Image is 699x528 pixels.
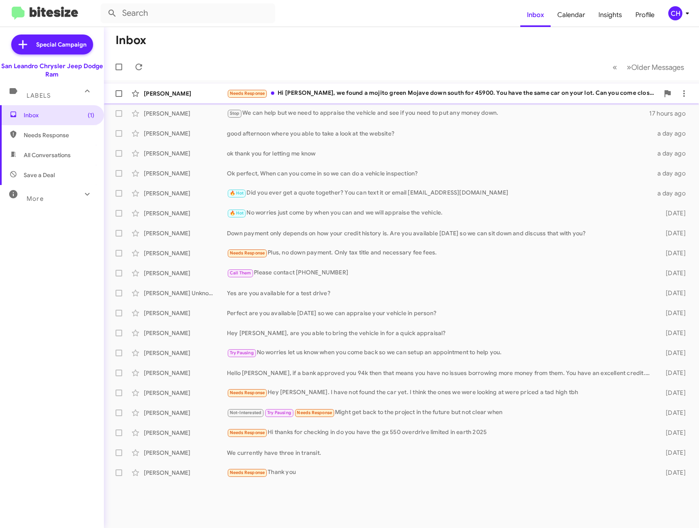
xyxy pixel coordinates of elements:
[668,6,682,20] div: CH
[654,129,692,138] div: a day ago
[230,430,265,435] span: Needs Response
[144,229,227,237] div: [PERSON_NAME]
[144,269,227,277] div: [PERSON_NAME]
[88,111,94,119] span: (1)
[227,348,654,358] div: No worries let us know when you come back so we can setup an appointment to help you.
[144,409,227,417] div: [PERSON_NAME]
[227,408,654,417] div: Might get back to the project in the future but not clear when
[36,40,86,49] span: Special Campaign
[227,229,654,237] div: Down payment only depends on how your credit history is. Are you available [DATE] so we can sit d...
[227,149,654,158] div: ok thank you for letting me know
[629,3,661,27] a: Profile
[654,429,692,437] div: [DATE]
[608,59,689,76] nav: Page navigation example
[230,270,251,276] span: Call Them
[144,189,227,197] div: [PERSON_NAME]
[24,131,94,139] span: Needs Response
[654,269,692,277] div: [DATE]
[654,289,692,297] div: [DATE]
[654,169,692,178] div: a day ago
[661,6,690,20] button: CH
[227,369,654,377] div: Hello [PERSON_NAME], if a bank approved you 94k then that means you have no issues borrowing more...
[144,309,227,317] div: [PERSON_NAME]
[230,470,265,475] span: Needs Response
[654,189,692,197] div: a day ago
[24,171,55,179] span: Save a Deal
[654,249,692,257] div: [DATE]
[654,349,692,357] div: [DATE]
[144,469,227,477] div: [PERSON_NAME]
[227,188,654,198] div: Did you ever get a quote together? You can text it or email [EMAIL_ADDRESS][DOMAIN_NAME]
[144,129,227,138] div: [PERSON_NAME]
[654,309,692,317] div: [DATE]
[551,3,592,27] a: Calendar
[227,428,654,437] div: Hi thanks for checking in do you have the gx 550 overdrive limited in earth 2025
[230,91,265,96] span: Needs Response
[230,210,244,216] span: 🔥 Hot
[227,208,654,218] div: No worries just come by when you can and we will appraise the vehicle.
[227,89,659,98] div: Hi [PERSON_NAME], we found a mojito green Mojave down south for 45900. You have the same car on y...
[144,169,227,178] div: [PERSON_NAME]
[627,62,631,72] span: »
[613,62,617,72] span: «
[144,149,227,158] div: [PERSON_NAME]
[230,250,265,256] span: Needs Response
[227,329,654,337] div: Hey [PERSON_NAME], are you able to bring the vehicle in for a quick appraisal?
[144,209,227,217] div: [PERSON_NAME]
[101,3,275,23] input: Search
[267,410,291,415] span: Try Pausing
[649,109,692,118] div: 17 hours ago
[144,329,227,337] div: [PERSON_NAME]
[144,89,227,98] div: [PERSON_NAME]
[622,59,689,76] button: Next
[654,449,692,457] div: [DATE]
[654,409,692,417] div: [DATE]
[144,429,227,437] div: [PERSON_NAME]
[24,151,71,159] span: All Conversations
[608,59,622,76] button: Previous
[654,229,692,237] div: [DATE]
[592,3,629,27] a: Insights
[144,369,227,377] div: [PERSON_NAME]
[230,190,244,196] span: 🔥 Hot
[654,389,692,397] div: [DATE]
[297,410,332,415] span: Needs Response
[230,390,265,395] span: Needs Response
[227,449,654,457] div: We currently have three in transit.
[227,309,654,317] div: Perfect are you available [DATE] so we can appraise your vehicle in person?
[654,469,692,477] div: [DATE]
[144,109,227,118] div: [PERSON_NAME]
[227,129,654,138] div: good afternoon where you able to take a look at the website?
[144,249,227,257] div: [PERSON_NAME]
[227,109,649,118] div: We can help but we need to appraise the vehicle and see if you need to put any money down.
[227,289,654,297] div: Yes are you available for a test drive?
[24,111,94,119] span: Inbox
[227,248,654,258] div: Plus, no down payment. Only tax title and necessary fee fees.
[11,35,93,54] a: Special Campaign
[230,111,240,116] span: Stop
[227,169,654,178] div: Ok perfect, When can you come in so we can do a vehicle inspection?
[27,195,44,202] span: More
[230,410,262,415] span: Not-Interested
[520,3,551,27] a: Inbox
[144,389,227,397] div: [PERSON_NAME]
[227,268,654,278] div: Please contact [PHONE_NUMBER]
[227,388,654,397] div: Hey [PERSON_NAME]. I have not found the car yet. I think the ones we were looking at were priced ...
[227,468,654,477] div: Thank you
[230,350,254,355] span: Try Pausing
[654,329,692,337] div: [DATE]
[654,369,692,377] div: [DATE]
[116,34,146,47] h1: Inbox
[654,209,692,217] div: [DATE]
[144,289,227,297] div: [PERSON_NAME] Unknown
[27,92,51,99] span: Labels
[631,63,684,72] span: Older Messages
[144,349,227,357] div: [PERSON_NAME]
[654,149,692,158] div: a day ago
[144,449,227,457] div: [PERSON_NAME]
